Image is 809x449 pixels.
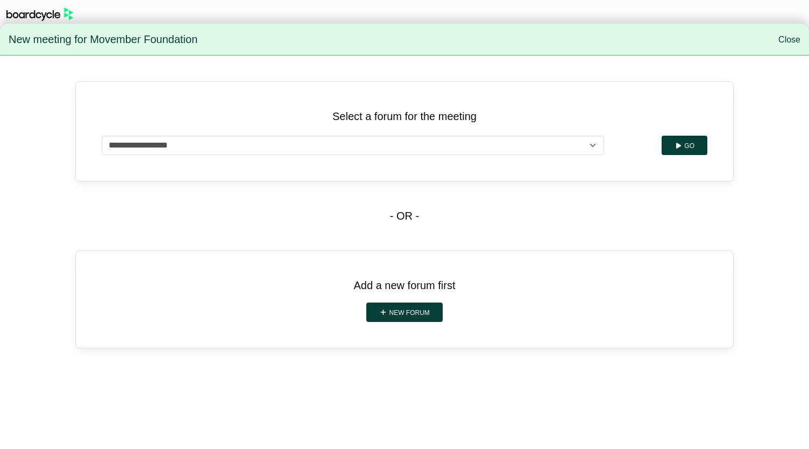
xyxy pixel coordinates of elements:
[778,35,800,44] a: Close
[6,8,73,21] img: BoardcycleBlackGreen-aaafeed430059cb809a45853b8cf6d952af9d84e6e89e1f1685b34bfd5cb7d64.svg
[366,303,443,322] a: New forum
[662,136,707,155] button: Go
[75,181,734,250] div: - OR -
[9,29,197,51] span: New meeting for Movember Foundation
[102,108,707,125] p: Select a forum for the meeting
[102,277,707,294] p: Add a new forum first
